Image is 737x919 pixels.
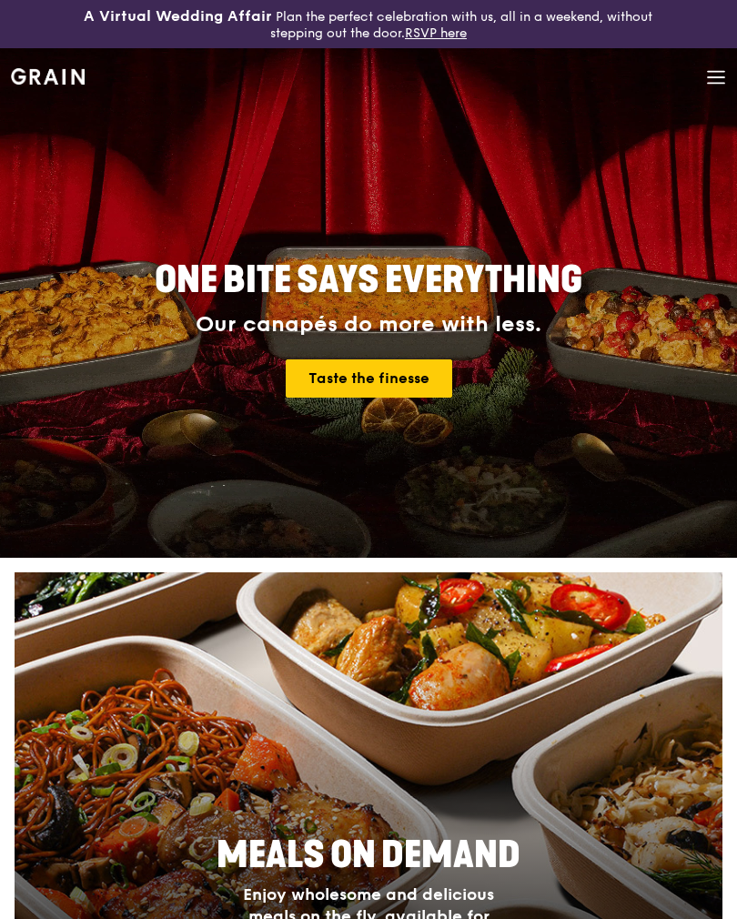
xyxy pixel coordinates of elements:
div: Plan the perfect celebration with us, all in a weekend, without stepping out the door. [62,7,676,41]
span: Meals On Demand [217,833,520,877]
a: GrainGrain [11,47,85,102]
img: Grain [11,68,85,85]
span: ONE BITE SAYS EVERYTHING [155,258,582,302]
a: Taste the finesse [286,359,452,398]
h3: A Virtual Wedding Affair [84,7,272,25]
a: RSVP here [405,25,467,41]
div: Our canapés do more with less. [91,312,646,338]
